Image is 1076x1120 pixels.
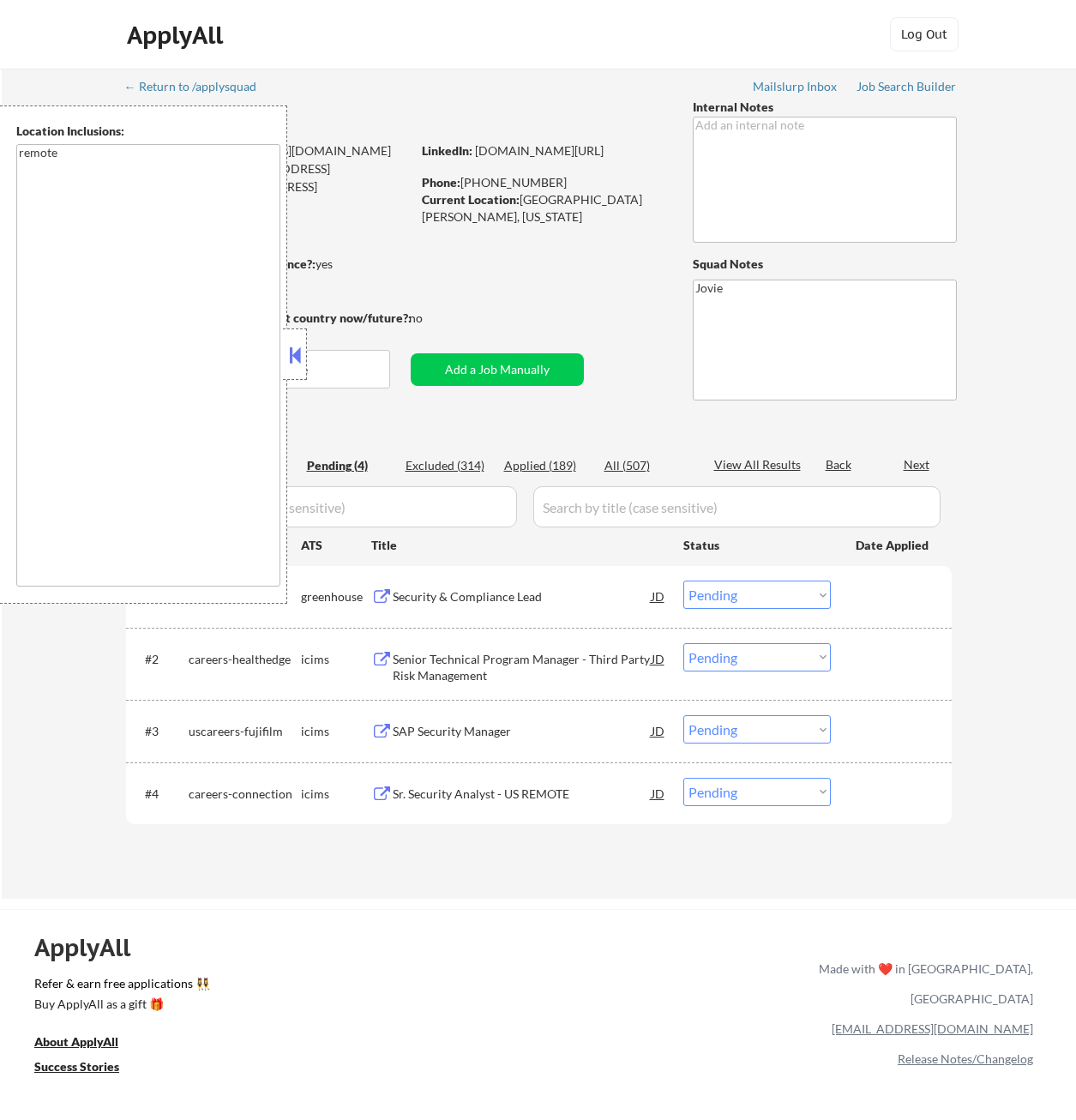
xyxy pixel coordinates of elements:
[34,1059,119,1074] u: Success Stories
[189,723,301,740] div: uscareers-fujifilm
[693,256,957,273] div: Squad Notes
[406,457,491,474] div: Excluded (314)
[857,80,957,97] a: Job Search Builder
[650,581,667,611] div: JD
[409,310,458,327] div: no
[604,457,690,474] div: All (507)
[145,723,175,740] div: #3
[124,80,273,97] a: ← Return to /applysquad
[856,537,931,554] div: Date Applied
[422,192,520,207] strong: Current Location:
[411,353,584,386] button: Add a Job Manually
[34,1058,142,1080] a: Success Stories
[504,457,590,474] div: Applied (189)
[301,537,371,554] div: ATS
[189,786,301,803] div: careers-connection
[393,786,652,803] div: Sr. Security Analyst - US REMOTE
[393,588,652,605] div: Security & Compliance Lead
[124,81,273,93] div: ← Return to /applysquad
[301,588,371,605] div: greenhouse
[393,651,652,684] div: Senior Technical Program Manager - Third Party Risk Management
[301,786,371,803] div: icims
[890,17,959,51] button: Log Out
[650,643,667,674] div: JD
[898,1051,1033,1066] a: Release Notes/Changelog
[650,778,667,809] div: JD
[422,191,664,225] div: [GEOGRAPHIC_DATA][PERSON_NAME], [US_STATE]
[475,143,604,158] a: [DOMAIN_NAME][URL]
[34,1034,118,1049] u: About ApplyAll
[34,933,150,962] div: ApplyAll
[832,1021,1033,1036] a: [EMAIL_ADDRESS][DOMAIN_NAME]
[812,954,1033,1014] div: Made with ❤️ in [GEOGRAPHIC_DATA], [GEOGRAPHIC_DATA]
[422,175,460,190] strong: Phone:
[307,457,393,474] div: Pending (4)
[34,1033,142,1055] a: About ApplyAll
[34,996,206,1017] a: Buy ApplyAll as a gift 🎁
[904,456,931,473] div: Next
[683,529,831,560] div: Status
[371,537,667,554] div: Title
[693,99,957,116] div: Internal Notes
[753,81,839,93] div: Mailslurp Inbox
[16,123,280,140] div: Location Inclusions:
[127,21,228,50] div: ApplyAll
[34,998,206,1010] div: Buy ApplyAll as a gift 🎁
[826,456,853,473] div: Back
[753,80,839,97] a: Mailslurp Inbox
[714,456,806,473] div: View All Results
[393,723,652,740] div: SAP Security Manager
[189,651,301,668] div: careers-healthedge
[34,978,460,996] a: Refer & earn free applications 👯‍♀️
[422,143,472,158] strong: LinkedIn:
[301,723,371,740] div: icims
[650,715,667,746] div: JD
[533,486,941,527] input: Search by title (case sensitive)
[857,81,957,93] div: Job Search Builder
[131,486,517,527] input: Search by company (case sensitive)
[145,651,175,668] div: #2
[422,174,664,191] div: [PHONE_NUMBER]
[301,651,371,668] div: icims
[145,786,175,803] div: #4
